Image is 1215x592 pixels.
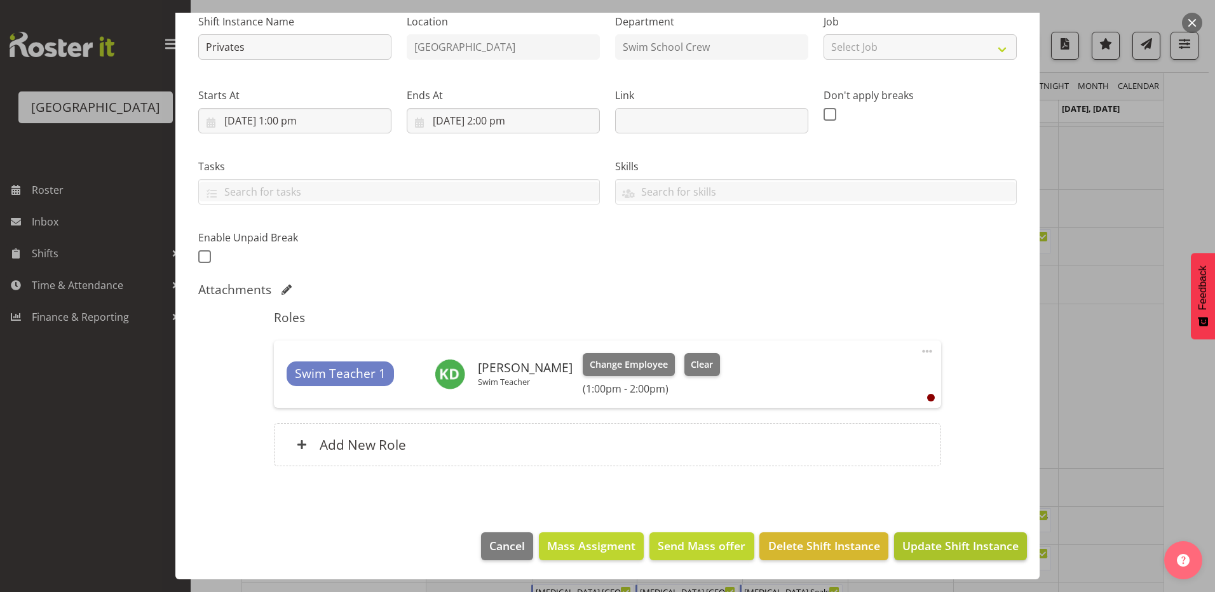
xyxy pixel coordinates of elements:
[590,358,668,372] span: Change Employee
[1191,253,1215,339] button: Feedback - Show survey
[198,282,271,297] h5: Attachments
[1197,266,1209,310] span: Feedback
[615,159,1017,174] label: Skills
[198,88,391,103] label: Starts At
[198,159,600,174] label: Tasks
[478,377,573,387] p: Swim Teacher
[583,353,675,376] button: Change Employee
[684,353,721,376] button: Clear
[894,532,1027,560] button: Update Shift Instance
[616,182,1016,201] input: Search for skills
[691,358,713,372] span: Clear
[927,394,935,401] div: User is clocked out
[198,108,391,133] input: Click to select...
[1177,554,1190,567] img: help-xxl-2.png
[489,537,525,554] span: Cancel
[649,532,754,560] button: Send Mass offer
[198,230,391,245] label: Enable Unpaid Break
[481,532,533,560] button: Cancel
[407,88,600,103] label: Ends At
[320,436,406,453] h6: Add New Role
[199,182,599,201] input: Search for tasks
[615,88,808,103] label: Link
[583,382,720,395] h6: (1:00pm - 2:00pm)
[547,537,635,554] span: Mass Assigment
[902,537,1019,554] span: Update Shift Instance
[824,88,1017,103] label: Don't apply breaks
[658,537,745,554] span: Send Mass offer
[435,359,465,389] img: kaelah-dondero11475.jpg
[768,537,880,554] span: Delete Shift Instance
[759,532,888,560] button: Delete Shift Instance
[295,365,386,383] span: Swim Teacher 1
[407,14,600,29] label: Location
[198,34,391,60] input: Shift Instance Name
[198,14,391,29] label: Shift Instance Name
[615,14,808,29] label: Department
[539,532,644,560] button: Mass Assigment
[407,108,600,133] input: Click to select...
[274,310,940,325] h5: Roles
[478,361,573,375] h6: [PERSON_NAME]
[824,14,1017,29] label: Job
